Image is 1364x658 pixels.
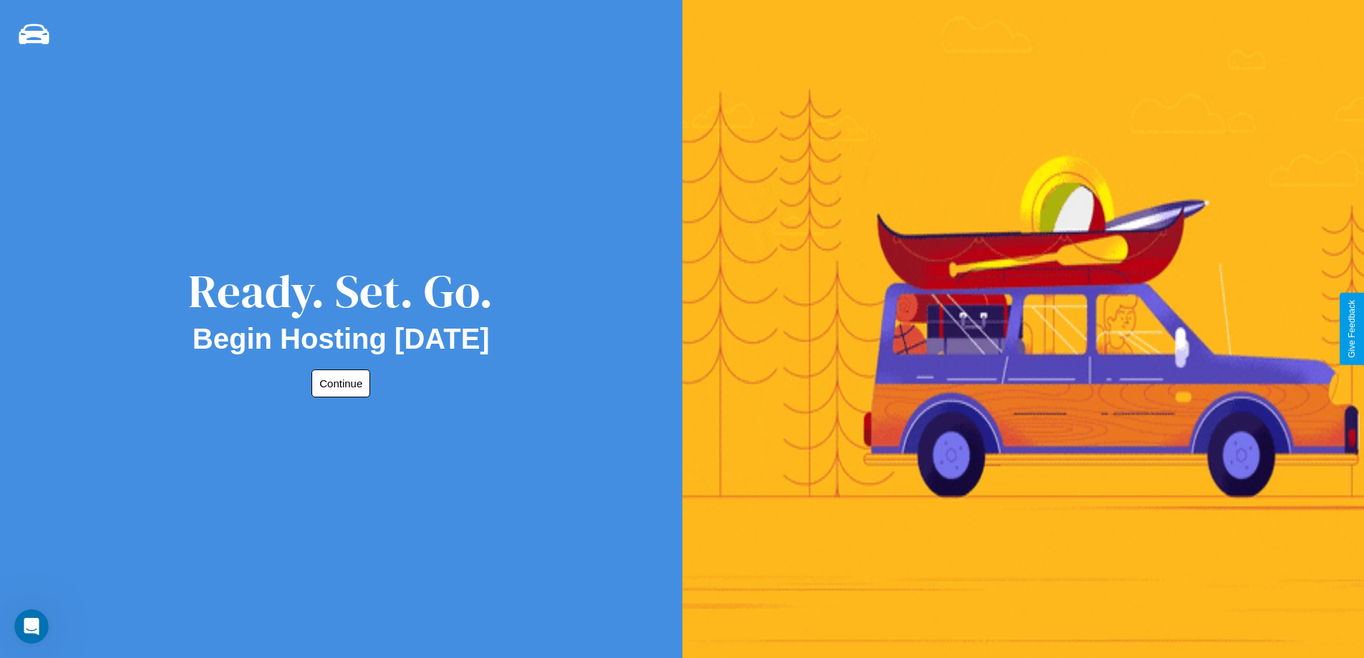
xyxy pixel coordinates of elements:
button: Continue [311,369,370,397]
h2: Begin Hosting [DATE] [193,323,490,355]
div: Give Feedback [1347,300,1357,358]
iframe: Intercom live chat [14,609,49,644]
div: Ready. Set. Go. [188,259,493,323]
